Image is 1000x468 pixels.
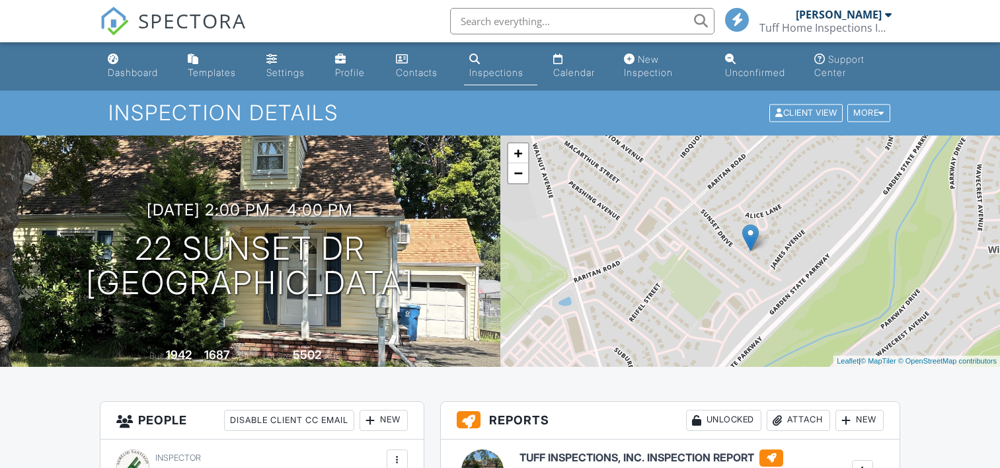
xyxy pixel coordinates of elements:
[508,163,528,183] a: Zoom out
[204,348,230,362] div: 1687
[86,231,414,301] h1: 22 Sunset Dr [GEOGRAPHIC_DATA]
[847,104,890,122] div: More
[548,48,608,85] a: Calendar
[360,410,408,431] div: New
[767,410,830,431] div: Attach
[261,48,319,85] a: Settings
[396,67,438,78] div: Contacts
[323,351,340,361] span: sq.ft.
[796,8,882,21] div: [PERSON_NAME]
[769,104,843,122] div: Client View
[108,67,158,78] div: Dashboard
[100,402,423,440] h3: People
[441,402,900,440] h3: Reports
[835,410,884,431] div: New
[686,410,761,431] div: Unlocked
[619,48,709,85] a: New Inspection
[263,351,291,361] span: Lot Size
[519,449,783,467] h6: TUFF INSPECTIONS, INC. INSPECTION REPORT
[293,348,321,362] div: 5502
[759,21,892,34] div: Tuff Home Inspections Inc.
[553,67,595,78] div: Calendar
[833,356,1000,367] div: |
[188,67,236,78] div: Templates
[155,453,201,463] span: Inspector
[335,67,365,78] div: Profile
[898,357,997,365] a: © OpenStreetMap contributors
[100,18,247,46] a: SPECTORA
[147,201,353,219] h3: [DATE] 2:00 pm - 4:00 pm
[391,48,453,85] a: Contacts
[861,357,896,365] a: © MapTiler
[224,410,354,431] div: Disable Client CC Email
[508,143,528,163] a: Zoom in
[720,48,798,85] a: Unconfirmed
[330,48,380,85] a: Profile
[809,48,898,85] a: Support Center
[624,54,673,78] div: New Inspection
[464,48,537,85] a: Inspections
[266,67,305,78] div: Settings
[768,107,846,117] a: Client View
[469,67,523,78] div: Inspections
[450,8,714,34] input: Search everything...
[837,357,859,365] a: Leaflet
[166,348,192,362] div: 1942
[108,101,892,124] h1: Inspection Details
[182,48,250,85] a: Templates
[149,351,164,361] span: Built
[138,7,247,34] span: SPECTORA
[232,351,250,361] span: sq. ft.
[814,54,865,78] div: Support Center
[102,48,172,85] a: Dashboard
[725,67,785,78] div: Unconfirmed
[100,7,129,36] img: The Best Home Inspection Software - Spectora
